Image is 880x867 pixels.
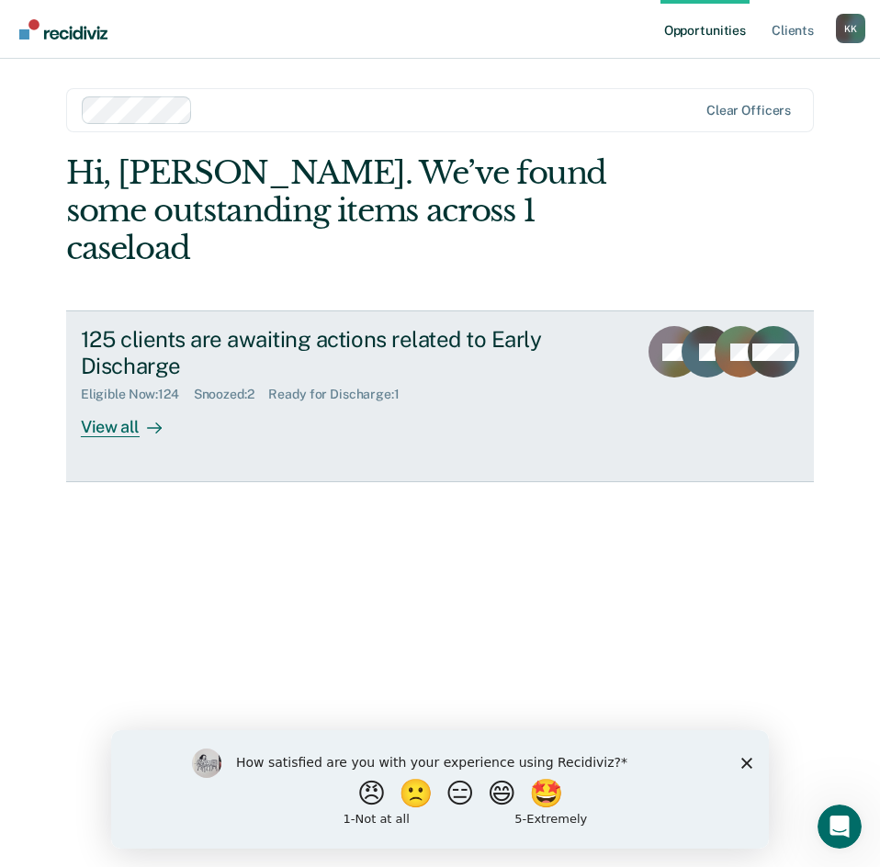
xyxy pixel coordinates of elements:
a: 125 clients are awaiting actions related to Early DischargeEligible Now:124Snoozed:2Ready for Dis... [66,310,814,482]
div: Clear officers [706,103,791,118]
iframe: Survey by Kim from Recidiviz [111,730,769,849]
button: Profile dropdown button [836,14,865,43]
div: Snoozed : 2 [194,387,269,402]
div: Ready for Discharge : 1 [268,387,413,402]
img: Recidiviz [19,19,107,39]
iframe: Intercom live chat [818,805,862,849]
div: K K [836,14,865,43]
div: Hi, [PERSON_NAME]. We’ve found some outstanding items across 1 caseload [66,154,664,266]
div: View all [81,402,184,438]
div: Eligible Now : 124 [81,387,194,402]
div: 125 clients are awaiting actions related to Early Discharge [81,326,623,379]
